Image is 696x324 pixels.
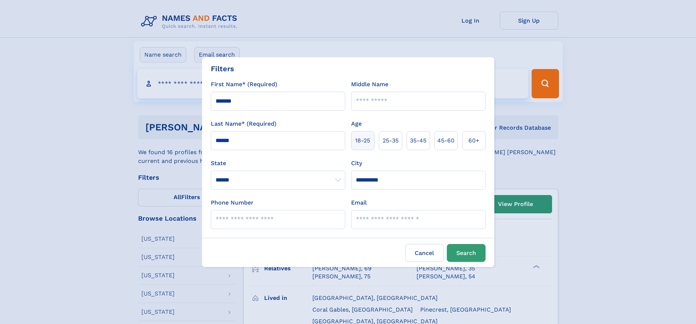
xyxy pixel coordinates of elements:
span: 60+ [468,136,479,145]
div: Filters [211,63,234,74]
label: First Name* (Required) [211,80,277,89]
label: Last Name* (Required) [211,119,277,128]
label: Middle Name [351,80,388,89]
label: Phone Number [211,198,254,207]
label: State [211,159,345,168]
label: City [351,159,362,168]
button: Search [447,244,486,262]
span: 45‑60 [437,136,455,145]
label: Age [351,119,362,128]
span: 35‑45 [410,136,426,145]
span: 25‑35 [383,136,399,145]
label: Email [351,198,367,207]
span: 18‑25 [355,136,370,145]
label: Cancel [405,244,444,262]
